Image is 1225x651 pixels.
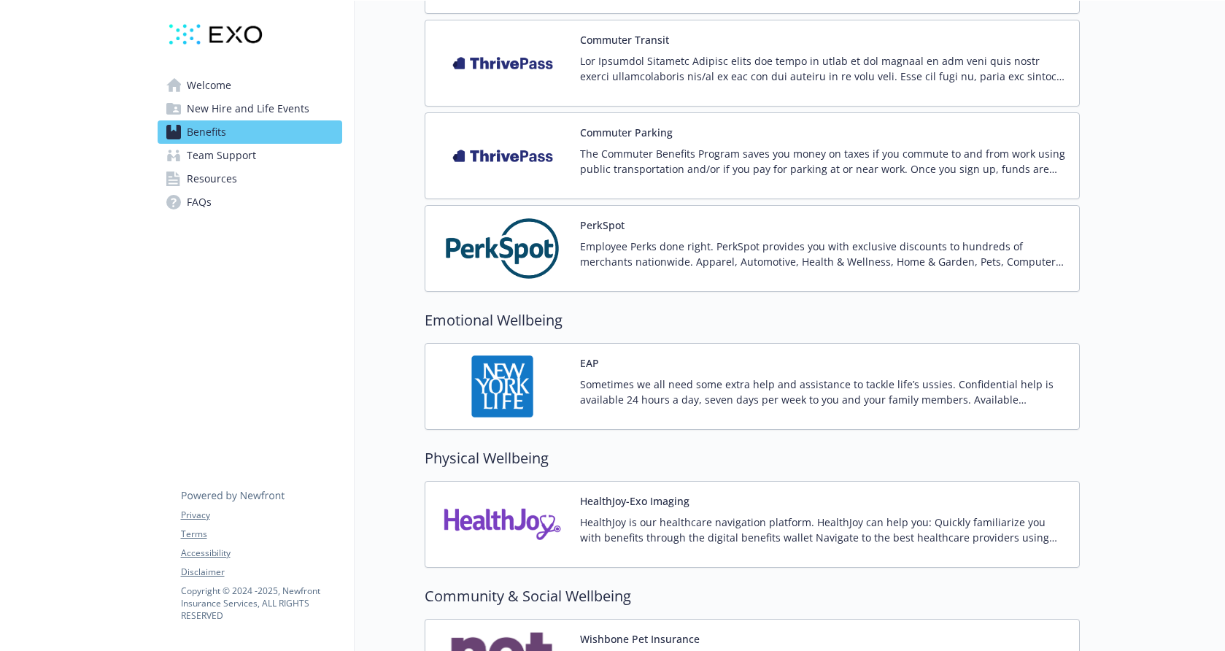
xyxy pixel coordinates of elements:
span: New Hire and Life Events [187,97,309,120]
img: New York Life Insurance Company carrier logo [437,355,568,417]
img: Thrive Pass carrier logo [437,32,568,94]
a: New Hire and Life Events [158,97,342,120]
span: Team Support [187,144,256,167]
span: Resources [187,167,237,190]
a: Privacy [181,509,341,522]
button: Commuter Parking [580,125,673,140]
a: Benefits [158,120,342,144]
button: PerkSpot [580,217,625,233]
a: Terms [181,528,341,541]
h2: Emotional Wellbeing [425,309,1080,331]
p: HealthJoy is our healthcare navigation platform. HealthJoy can help you: Quickly familiarize you ... [580,515,1067,545]
p: Copyright © 2024 - 2025 , Newfront Insurance Services, ALL RIGHTS RESERVED [181,585,341,622]
a: Disclaimer [181,566,341,579]
p: Employee Perks done right. PerkSpot provides you with exclusive discounts to hundreds of merchant... [580,239,1067,269]
span: FAQs [187,190,212,214]
h2: Physical Wellbeing [425,447,1080,469]
button: EAP [580,355,599,371]
p: The Commuter Benefits Program saves you money on taxes if you commute to and from work using publ... [580,146,1067,177]
a: Accessibility [181,547,341,560]
img: PerkSpot carrier logo [437,217,568,280]
img: HealthJoy, LLC carrier logo [437,493,568,555]
span: Benefits [187,120,226,144]
button: Commuter Transit [580,32,669,47]
span: Welcome [187,74,231,97]
a: Team Support [158,144,342,167]
p: Lor Ipsumdol Sitametc Adipisc elits doe tempo in utlab et dol magnaal en adm veni quis nostr exer... [580,53,1067,84]
p: Sometimes we all need some extra help and assistance to tackle life’s ussies. Confidential help i... [580,377,1067,407]
img: Thrive Pass carrier logo [437,125,568,187]
a: Resources [158,167,342,190]
button: Wishbone Pet Insurance [580,631,700,647]
a: FAQs [158,190,342,214]
h2: Community & Social Wellbeing [425,585,1080,607]
button: HealthJoy-Exo Imaging [580,493,689,509]
a: Welcome [158,74,342,97]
